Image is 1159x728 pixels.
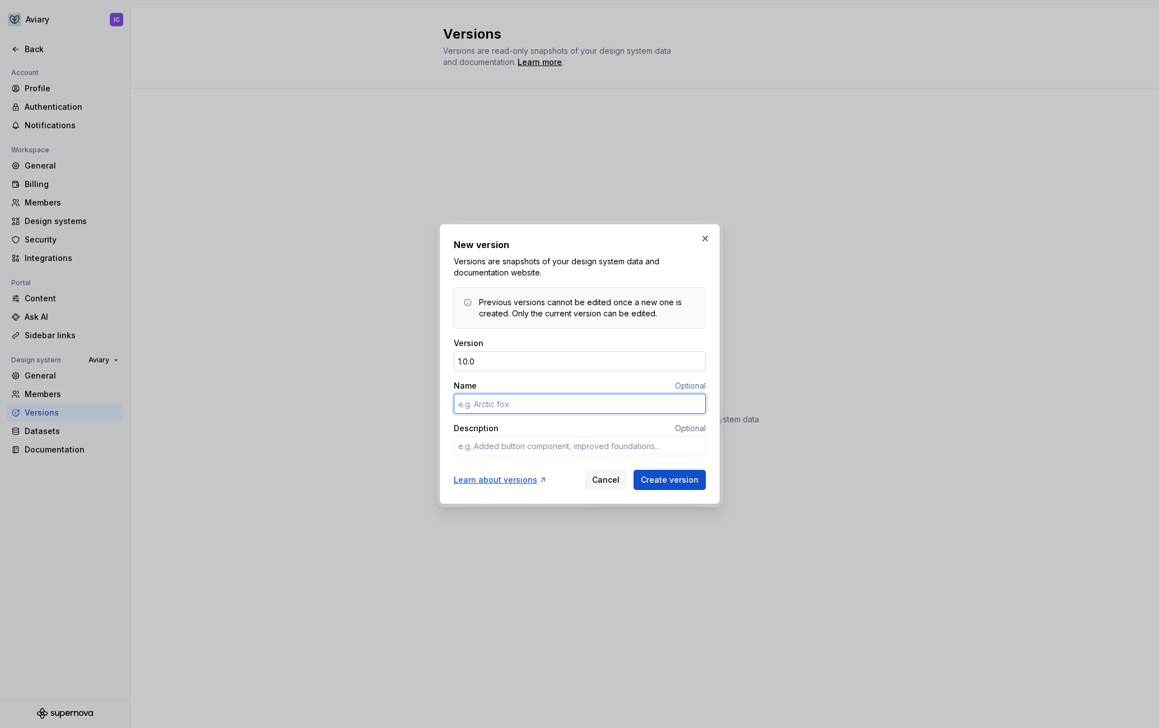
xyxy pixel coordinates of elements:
input: e.g. 0.8.1 [454,351,706,371]
p: Versions are snapshots of your design system data and documentation website. [454,256,706,278]
span: Create version [641,474,699,486]
h2: New version [454,238,706,251]
button: Create version [634,470,706,490]
label: Version [454,338,483,349]
span: Optional [675,381,706,390]
label: Name [454,380,477,391]
span: Optional [675,423,706,433]
input: e.g. Arctic fox [454,394,706,414]
a: Learn about versions [454,474,547,486]
span: Cancel [592,474,620,486]
button: Cancel [585,470,627,490]
label: Description [454,423,499,434]
div: Previous versions cannot be edited once a new one is created. Only the current version can be edi... [479,297,696,319]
